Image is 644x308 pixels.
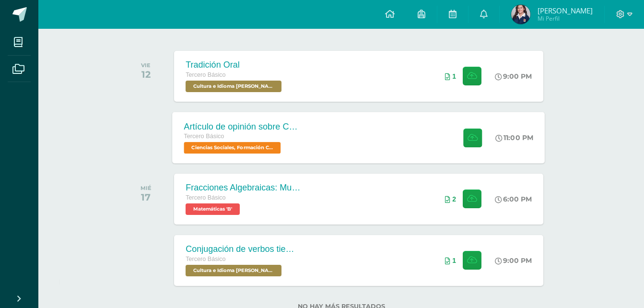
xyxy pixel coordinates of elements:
div: 17 [141,191,152,203]
span: Tercero Básico [186,194,225,201]
span: Mi Perfil [538,14,593,23]
span: Cultura e Idioma Maya Garífuna o Xinca 'B' [186,81,281,92]
div: Conjugación de verbos tiempo pasado en kaqchikel [186,244,301,254]
div: 12 [141,69,151,80]
div: MIÉ [141,185,152,191]
div: 6:00 PM [495,195,532,203]
div: Fracciones Algebraicas: Multiplicación y División [186,183,301,193]
span: 1 [452,257,456,264]
div: Tradición Oral [186,60,284,70]
span: Matemáticas 'B' [186,203,240,215]
span: [PERSON_NAME] [538,6,593,15]
div: Archivos entregados [445,257,456,264]
img: 6f19f43b5558f9b1ab07b2ac06e10c30.png [511,5,530,24]
span: 1 [452,72,456,80]
div: Archivos entregados [445,72,456,80]
div: Archivos entregados [445,195,456,203]
span: Tercero Básico [186,256,225,262]
div: 9:00 PM [495,72,532,81]
span: Ciencias Sociales, Formación Ciudadana e Interculturalidad 'B' [184,142,281,154]
div: 9:00 PM [495,256,532,265]
div: Artículo de opinión sobre Conflicto Armado Interno [184,121,300,131]
span: Tercero Básico [184,133,224,140]
span: Tercero Básico [186,71,225,78]
span: 2 [452,195,456,203]
div: VIE [141,62,151,69]
div: 11:00 PM [496,133,534,142]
